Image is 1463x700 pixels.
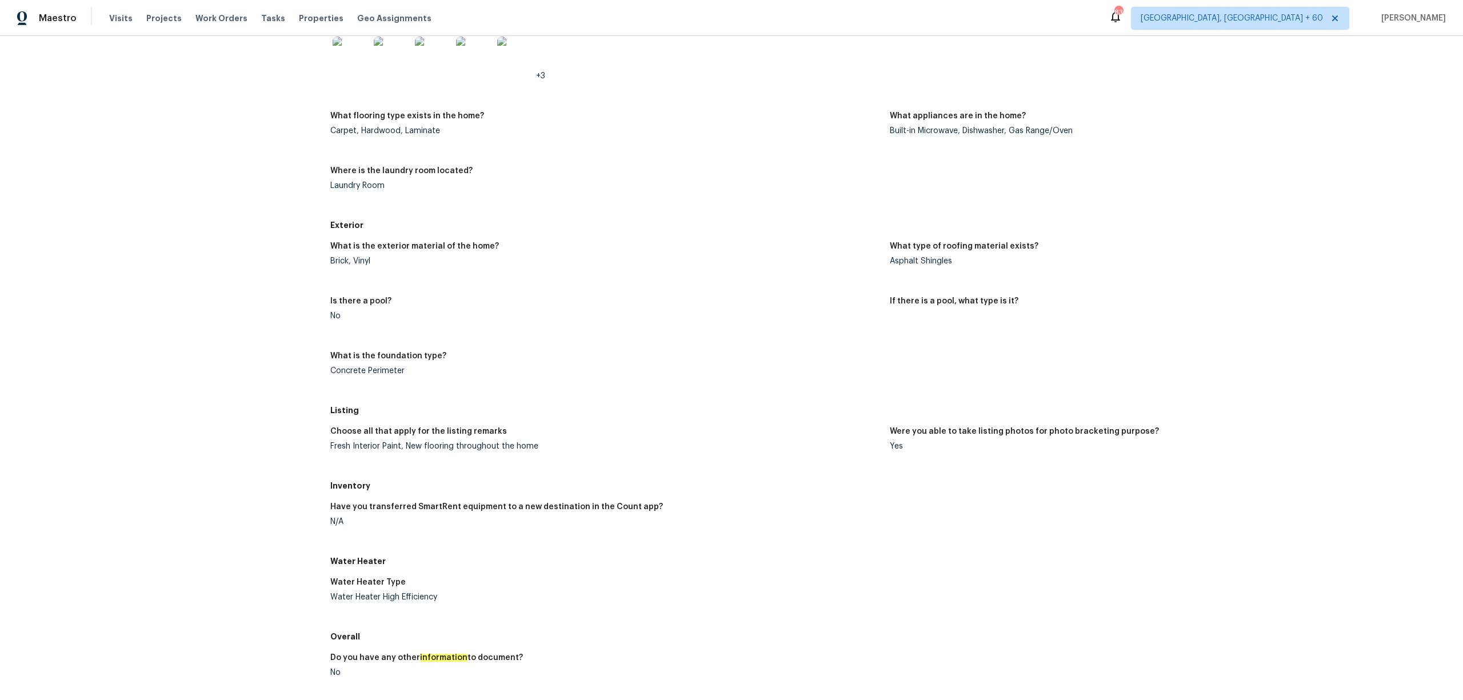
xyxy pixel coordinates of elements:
[420,654,467,662] em: information
[261,14,285,22] span: Tasks
[330,127,881,135] div: Carpet, Hardwood, Laminate
[330,654,523,662] h5: Do you have any other to document?
[39,13,77,24] span: Maestro
[357,13,431,24] span: Geo Assignments
[330,631,1449,642] h5: Overall
[330,182,881,190] div: Laundry Room
[330,242,499,250] h5: What is the exterior material of the home?
[890,112,1026,120] h5: What appliances are in the home?
[536,72,545,80] span: +3
[330,503,663,511] h5: Have you transferred SmartRent equipment to a new destination in the Count app?
[330,578,406,586] h5: Water Heater Type
[330,257,881,265] div: Brick, Vinyl
[890,242,1038,250] h5: What type of roofing material exists?
[890,427,1159,435] h5: Were you able to take listing photos for photo bracketing purpose?
[330,167,473,175] h5: Where is the laundry room located?
[330,219,1449,231] h5: Exterior
[330,352,446,360] h5: What is the foundation type?
[330,297,391,305] h5: Is there a pool?
[195,13,247,24] span: Work Orders
[146,13,182,24] span: Projects
[330,427,507,435] h5: Choose all that apply for the listing remarks
[890,442,1440,450] div: Yes
[330,480,1449,491] h5: Inventory
[299,13,343,24] span: Properties
[330,367,881,375] div: Concrete Perimeter
[330,112,484,120] h5: What flooring type exists in the home?
[890,127,1440,135] div: Built-in Microwave, Dishwasher, Gas Range/Oven
[1377,13,1446,24] span: [PERSON_NAME]
[330,405,1449,416] h5: Listing
[330,8,881,80] div: Yes, finished (2+ photos w/HVAC,plumbing)
[1114,7,1122,18] div: 838
[330,442,881,450] div: Fresh Interior Paint, New flooring throughout the home
[330,593,881,601] div: Water Heater High Efficiency
[890,297,1018,305] h5: If there is a pool, what type is it?
[330,669,881,677] div: No
[330,312,881,320] div: No
[330,555,1449,567] h5: Water Heater
[330,518,881,526] div: N/A
[1141,13,1323,24] span: [GEOGRAPHIC_DATA], [GEOGRAPHIC_DATA] + 60
[109,13,133,24] span: Visits
[890,257,1440,265] div: Asphalt Shingles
